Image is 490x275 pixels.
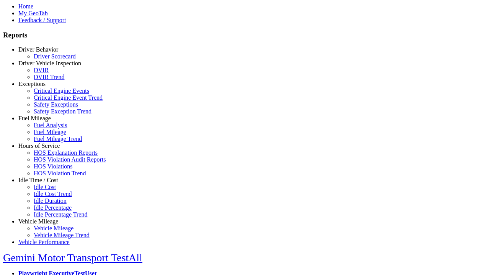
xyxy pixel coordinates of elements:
a: Hours of Service [18,142,60,149]
a: Exceptions [18,81,46,87]
a: Vehicle Mileage Trend [34,232,90,238]
a: Fuel Analysis [34,122,67,128]
a: Vehicle Mileage [18,218,58,225]
a: Critical Engine Event Trend [34,94,103,101]
a: Home [18,3,33,10]
a: Gemini Motor Transport TestAll [3,252,142,264]
a: Safety Exception Trend [34,108,91,115]
a: Driver Vehicle Inspection [18,60,81,66]
a: Vehicle Mileage [34,225,73,231]
a: HOS Explanation Reports [34,149,98,156]
a: My GeoTab [18,10,48,16]
a: Driver Behavior [18,46,58,53]
a: DVIR Trend [34,74,64,80]
a: DVIR [34,67,49,73]
a: Idle Percentage [34,204,72,211]
a: Critical Engine Events [34,87,89,94]
a: Idle Duration [34,197,67,204]
a: Vehicle Performance [18,239,70,245]
a: Idle Cost [34,184,56,190]
a: Feedback / Support [18,17,66,23]
a: Fuel Mileage [18,115,51,121]
a: Idle Time / Cost [18,177,58,183]
a: Idle Cost Trend [34,191,72,197]
a: HOS Violation Audit Reports [34,156,106,163]
a: Safety Exceptions [34,101,78,108]
a: HOS Violation Trend [34,170,86,176]
a: Driver Scorecard [34,53,76,60]
h3: Reports [3,31,487,39]
a: Fuel Mileage [34,129,66,135]
a: HOS Violations [34,163,72,170]
a: Idle Percentage Trend [34,211,87,218]
a: Fuel Mileage Trend [34,136,82,142]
